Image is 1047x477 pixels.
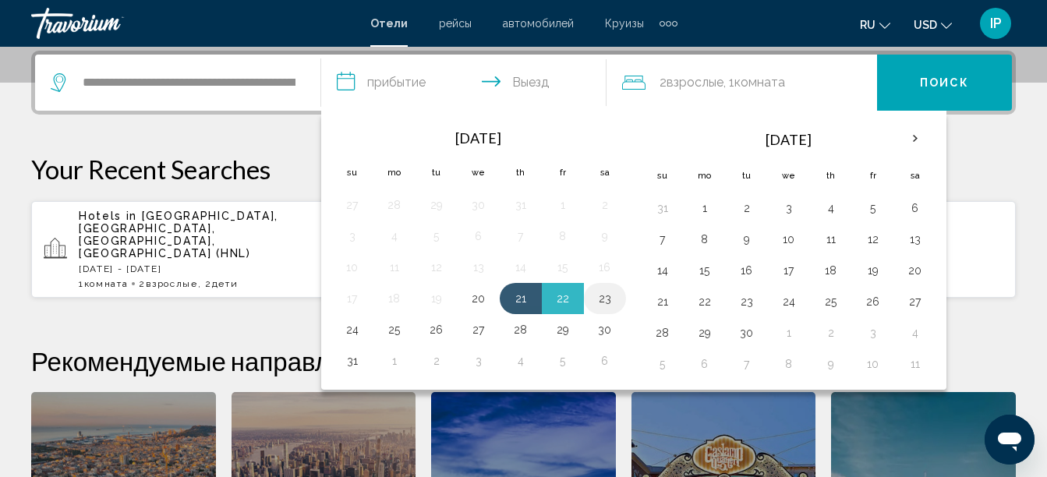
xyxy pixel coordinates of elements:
[592,256,617,278] button: Day 16
[734,353,759,375] button: Day 7
[914,13,952,36] button: Change currency
[31,8,355,39] a: Travorium
[508,256,533,278] button: Day 14
[692,197,717,219] button: Day 1
[370,17,408,30] a: Отели
[861,353,886,375] button: Day 10
[861,322,886,344] button: Day 3
[424,225,449,247] button: Day 5
[382,256,407,278] button: Day 11
[592,350,617,372] button: Day 6
[667,75,723,90] span: Взрослые
[734,260,759,281] button: Day 16
[734,197,759,219] button: Day 2
[146,278,197,289] span: Взрослые
[819,197,844,219] button: Day 4
[592,319,617,341] button: Day 30
[340,350,365,372] button: Day 31
[660,72,723,94] span: 2
[550,319,575,341] button: Day 29
[650,322,675,344] button: Day 28
[903,353,928,375] button: Day 11
[650,260,675,281] button: Day 14
[466,225,491,247] button: Day 6
[776,260,801,281] button: Day 17
[861,228,886,250] button: Day 12
[212,278,239,289] span: Дети
[508,225,533,247] button: Day 7
[424,256,449,278] button: Day 12
[79,210,278,260] span: [GEOGRAPHIC_DATA], [GEOGRAPHIC_DATA], [GEOGRAPHIC_DATA], [GEOGRAPHIC_DATA] (HNL)
[605,17,644,30] a: Круизы
[861,291,886,313] button: Day 26
[861,260,886,281] button: Day 19
[550,225,575,247] button: Day 8
[79,263,337,274] p: [DATE] - [DATE]
[650,353,675,375] button: Day 5
[382,350,407,372] button: Day 1
[819,322,844,344] button: Day 2
[139,278,197,289] span: 2
[985,415,1035,465] iframe: Button to launch messaging window
[466,256,491,278] button: Day 13
[382,319,407,341] button: Day 25
[198,278,239,289] span: , 2
[382,288,407,309] button: Day 18
[734,322,759,344] button: Day 30
[508,319,533,341] button: Day 28
[860,13,890,36] button: Change language
[466,319,491,341] button: Day 27
[660,11,677,36] button: Extra navigation items
[692,291,717,313] button: Day 22
[650,291,675,313] button: Day 21
[692,260,717,281] button: Day 15
[819,353,844,375] button: Day 9
[903,291,928,313] button: Day 27
[894,121,936,157] button: Next month
[650,228,675,250] button: Day 7
[692,322,717,344] button: Day 29
[340,194,365,216] button: Day 27
[819,228,844,250] button: Day 11
[903,197,928,219] button: Day 6
[903,260,928,281] button: Day 20
[819,260,844,281] button: Day 18
[776,353,801,375] button: Day 8
[31,200,349,299] button: Hotels in [GEOGRAPHIC_DATA], [GEOGRAPHIC_DATA], [GEOGRAPHIC_DATA], [GEOGRAPHIC_DATA] (HNL)[DATE] ...
[592,288,617,309] button: Day 23
[340,256,365,278] button: Day 10
[903,322,928,344] button: Day 4
[424,319,449,341] button: Day 26
[776,197,801,219] button: Day 3
[776,322,801,344] button: Day 1
[424,350,449,372] button: Day 2
[734,291,759,313] button: Day 23
[382,194,407,216] button: Day 28
[550,350,575,372] button: Day 5
[592,225,617,247] button: Day 9
[550,194,575,216] button: Day 1
[990,16,1002,31] span: IP
[861,197,886,219] button: Day 5
[79,210,137,222] span: Hotels in
[79,278,128,289] span: 1
[734,75,785,90] span: Комната
[860,19,875,31] span: ru
[84,278,129,289] span: Комната
[503,17,574,30] a: автомобилей
[592,194,617,216] button: Day 2
[734,228,759,250] button: Day 9
[466,350,491,372] button: Day 3
[508,288,533,309] button: Day 21
[31,345,1016,376] h2: Рекомендуемые направления
[692,353,717,375] button: Day 6
[424,194,449,216] button: Day 29
[550,288,575,309] button: Day 22
[684,121,894,158] th: [DATE]
[607,55,877,111] button: Travelers: 2 adults, 0 children
[439,17,472,30] a: рейсы
[31,154,1016,185] p: Your Recent Searches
